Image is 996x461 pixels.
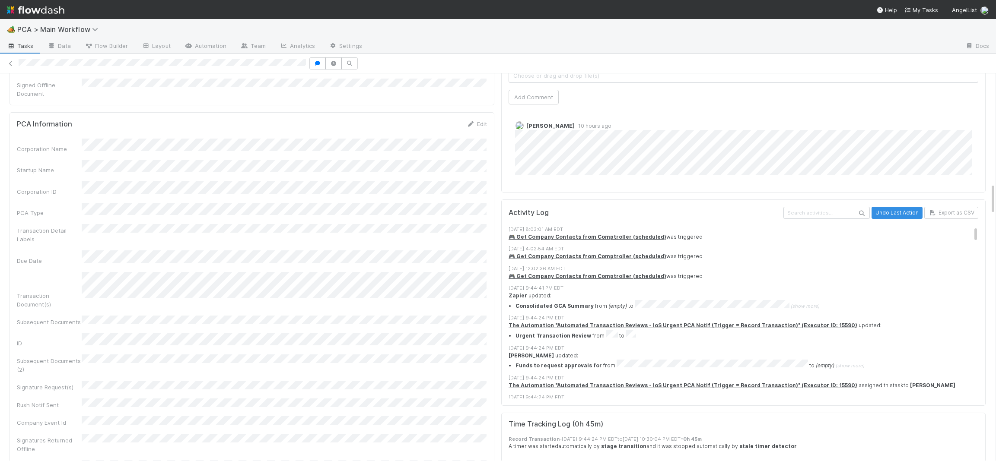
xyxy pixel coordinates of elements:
a: Docs [958,40,996,54]
div: was triggered [509,253,979,260]
div: [DATE] 9:44:24 PM EDT [509,374,979,382]
strong: stage transition [601,443,646,449]
strong: Record Transaction [509,436,560,442]
div: A timer was started automatically by and it was stopped automatically by [509,442,979,450]
div: Signatures Returned Offline [17,436,82,453]
div: Due Date [17,256,82,265]
div: [DATE] 9:44:24 PM EDT [509,314,979,322]
div: ID [17,339,82,347]
h5: PCA Information [17,120,72,129]
div: - [DATE] 9:44:24 PM EDT to [DATE] 10:30:04 PM EDT [509,436,979,443]
h5: Time Tracking Log ( 0h 45m ) [509,420,603,429]
a: Data [41,40,78,54]
div: [DATE] 9:44:41 PM EDT [509,284,979,292]
div: [DATE] 9:44:24 PM EDT [509,344,979,352]
a: Analytics [273,40,322,54]
span: [PERSON_NAME] [526,122,575,129]
a: My Tasks [904,6,938,14]
strong: Urgent Transaction Review [516,332,591,339]
button: Add Comment [509,90,559,104]
a: Layout [135,40,178,54]
li: from to [516,330,979,340]
span: AngelList [952,6,977,13]
span: PCA > Main Workflow [17,25,102,34]
a: 🎮 Get Company Contacts from Comptroller (scheduled) [509,273,666,279]
div: updated: [509,352,979,370]
a: The Automation "Automated Transaction Reviews - IoS Urgent PCA Notif (Trigger = Record Transactio... [509,322,857,328]
div: [DATE] 12:02:36 AM EDT [509,265,979,272]
div: Signature Request(s) [17,383,82,392]
a: Flow Builder [78,40,135,54]
em: (empty) [816,362,834,369]
a: Edit [467,120,487,127]
div: was triggered [509,233,979,241]
span: My Tasks [904,6,938,13]
div: PCA Type [17,208,82,217]
summary: Consolidated GCA Summary from (empty) to (show more) [516,300,979,310]
strong: [PERSON_NAME] [509,352,554,359]
div: [DATE] 4:02:54 AM EDT [509,245,979,253]
div: [DATE] 9:44:24 PM EDT [509,394,979,401]
div: Rush Notif Sent [17,401,82,409]
strong: [PERSON_NAME] [910,382,955,388]
a: The Automation "Automated Transaction Reviews - IoS Urgent PCA Notif (Trigger = Record Transactio... [509,382,857,388]
div: Transaction Document(s) [17,291,82,309]
summary: Funds to request approvals for from to (empty) (show more) [516,360,979,370]
div: assigned this task to [509,382,979,389]
div: Company Event Id [17,418,82,427]
div: Startup Name [17,166,82,174]
input: Search activities... [783,207,870,218]
span: Tasks [7,41,34,50]
strong: - 0h 45m [681,436,702,442]
img: logo-inverted-e16ddd16eac7371096b0.svg [7,3,64,17]
div: Signed Offline Document [17,81,82,98]
div: [DATE] 8:03:01 AM EDT [509,226,979,233]
a: Team [233,40,273,54]
div: updated: [509,322,979,340]
a: Settings [322,40,369,54]
img: avatar_d89a0a80-047e-40c9-bdc2-a2d44e645fd3.png [515,121,524,130]
button: Undo Last Action [872,207,923,219]
div: Subsequent Documents [17,318,82,326]
button: Export as CSV [924,207,978,219]
a: 🎮 Get Company Contacts from Comptroller (scheduled) [509,253,666,259]
div: Transaction Detail Labels [17,226,82,243]
h5: Activity Log [509,208,782,217]
strong: Zapier [509,292,527,299]
a: 🎮 Get Company Contacts from Comptroller (scheduled) [509,234,666,240]
span: Flow Builder [85,41,128,50]
span: Choose or drag and drop file(s) [509,69,978,82]
span: 🏕️ [7,25,16,33]
strong: Funds to request approvals for [516,362,602,369]
span: (show more) [836,363,865,369]
strong: stale timer detector [739,443,797,449]
strong: Consolidated GCA Summary [516,303,594,309]
span: (show more) [791,303,820,309]
div: Corporation ID [17,187,82,196]
em: (empty) [608,303,627,309]
div: Help [876,6,897,14]
div: Subsequent Documents (2) [17,357,82,374]
div: Corporation Name [17,145,82,153]
div: updated: [509,292,979,310]
span: 10 hours ago [575,123,611,129]
a: Automation [178,40,233,54]
img: avatar_2bce2475-05ee-46d3-9413-d3901f5fa03f.png [980,6,989,15]
div: was triggered [509,272,979,280]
